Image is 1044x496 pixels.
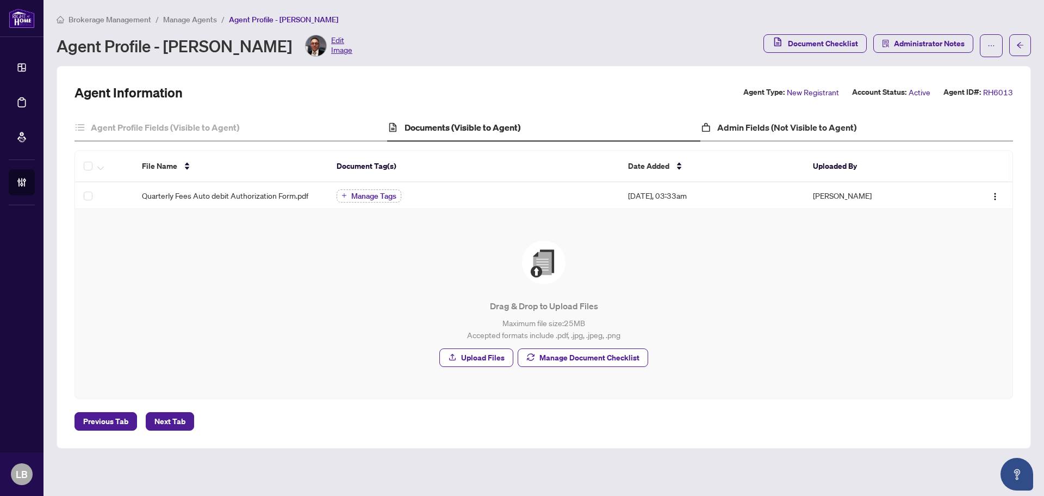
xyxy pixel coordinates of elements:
[163,15,217,25] span: Manage Agents
[986,187,1004,204] button: Logo
[717,121,856,134] h4: Admin Fields (Not Visible to Agent)
[154,413,185,430] span: Next Tab
[991,192,999,201] img: Logo
[439,348,513,367] button: Upload Files
[328,151,620,182] th: Document Tag(s)
[983,86,1013,99] span: RH6013
[518,348,648,367] button: Manage Document Checklist
[852,86,906,99] label: Account Status:
[91,121,239,134] h4: Agent Profile Fields (Visible to Agent)
[146,412,194,431] button: Next Tab
[69,15,151,25] span: Brokerage Management
[57,16,64,23] span: home
[331,35,352,57] span: Edit Image
[1000,458,1033,491] button: Open asap
[74,84,183,101] h2: Agent Information
[142,189,308,201] span: Quarterly Fees Auto debit Authorization Form.pdf
[743,86,785,99] label: Agent Type:
[97,299,991,313] p: Drag & Drop to Upload Files
[628,160,669,172] span: Date Added
[74,412,137,431] button: Previous Tab
[943,86,981,99] label: Agent ID#:
[619,182,804,209] td: [DATE], 03:33am
[142,160,177,172] span: File Name
[804,182,950,209] td: [PERSON_NAME]
[83,413,128,430] span: Previous Tab
[787,86,839,99] span: New Registrant
[306,35,326,56] img: Profile Icon
[539,349,639,366] span: Manage Document Checklist
[873,34,973,53] button: Administrator Notes
[351,192,396,200] span: Manage Tags
[461,349,505,366] span: Upload Files
[909,86,930,99] span: Active
[894,35,965,52] span: Administrator Notes
[987,42,995,50] span: ellipsis
[804,151,950,182] th: Uploaded By
[788,35,858,52] span: Document Checklist
[133,151,328,182] th: File Name
[221,13,225,26] li: /
[9,8,35,28] img: logo
[619,151,804,182] th: Date Added
[1016,41,1024,49] span: arrow-left
[16,467,28,482] span: LB
[97,317,991,341] p: Maximum file size: 25 MB Accepted formats include .pdf, .jpg, .jpeg, .png
[405,121,520,134] h4: Documents (Visible to Agent)
[882,40,890,47] span: solution
[337,189,401,203] button: Manage Tags
[156,13,159,26] li: /
[341,193,347,198] span: plus
[229,15,338,25] span: Agent Profile - [PERSON_NAME]
[88,222,999,385] span: File UploadDrag & Drop to Upload FilesMaximum file size:25MBAccepted formats include .pdf, .jpg, ...
[522,241,565,284] img: File Upload
[57,35,352,57] div: Agent Profile - [PERSON_NAME]
[763,34,867,53] button: Document Checklist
